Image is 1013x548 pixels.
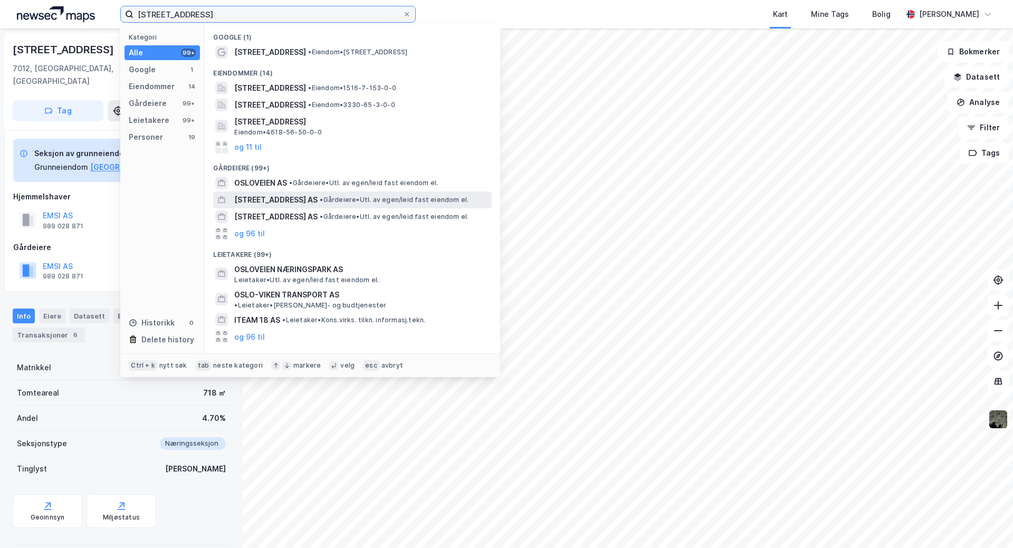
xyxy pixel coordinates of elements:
span: [STREET_ADDRESS] AS [234,194,318,206]
button: og 96 til [234,227,265,240]
div: [PERSON_NAME] [919,8,979,21]
button: Filter [958,117,1009,138]
span: Leietaker • Kons.virks. tilkn. informasj.tekn. [282,316,425,324]
div: markere [293,361,321,370]
div: Bygg [113,309,152,323]
div: Eiendommer (14) [205,61,500,80]
img: 9k= [988,409,1008,429]
span: • [320,196,323,204]
span: Leietaker • Utl. av egen/leid fast eiendom el. [234,276,379,284]
div: Gårdeiere (99+) [205,156,500,175]
span: • [308,84,311,92]
div: Historikk [129,316,175,329]
span: • [320,213,323,220]
input: Søk på adresse, matrikkel, gårdeiere, leietakere eller personer [133,6,403,22]
div: [STREET_ADDRESS] [13,41,116,58]
div: Hjemmelshaver [13,190,230,203]
div: 99+ [181,99,196,108]
div: 99+ [181,116,196,124]
span: [STREET_ADDRESS] [234,116,488,128]
span: ITEAM 18 AS [234,314,280,326]
span: • [308,101,311,109]
div: Seksjonstype [17,437,67,450]
div: Eiendommer [129,80,175,93]
div: Gårdeiere [129,97,167,110]
button: [GEOGRAPHIC_DATA], 402/324 [90,161,205,174]
div: Tinglyst [17,463,47,475]
span: [STREET_ADDRESS] [234,46,306,59]
button: og 11 til [234,141,262,153]
div: Alle [129,46,143,59]
div: esc [363,360,379,371]
span: OSLOVEIEN NÆRINGSPARK AS [234,263,488,276]
span: • [234,301,237,309]
span: Leietaker • [PERSON_NAME]- og budtjenester [234,301,386,310]
span: Eiendom • 1516-7-153-0-0 [308,84,396,92]
button: Tags [960,142,1009,164]
div: 989 028 871 [43,222,83,230]
div: Kart [773,8,788,21]
span: • [282,316,285,324]
div: 99+ [181,49,196,57]
div: Leietakere [129,114,169,127]
div: Miljøstatus [103,513,140,522]
span: Gårdeiere • Utl. av egen/leid fast eiendom el. [320,196,469,204]
div: 1 [187,65,196,74]
div: tab [196,360,212,371]
iframe: Chat Widget [960,497,1013,548]
div: Bolig [872,8,891,21]
span: Eiendom • 4618-56-50-0-0 [234,128,321,137]
div: Delete history [141,333,194,346]
span: Gårdeiere • Utl. av egen/leid fast eiendom el. [320,213,469,221]
div: Google [129,63,156,76]
div: Eiere [39,309,65,323]
div: Ctrl + k [129,360,157,371]
div: 14 [187,82,196,91]
div: Datasett [70,309,109,323]
div: Mine Tags [811,8,849,21]
span: [STREET_ADDRESS] [234,99,306,111]
div: neste kategori [213,361,263,370]
div: 7012, [GEOGRAPHIC_DATA], [GEOGRAPHIC_DATA] [13,62,139,88]
div: Kategori [129,33,200,41]
div: Gårdeiere [13,241,230,254]
span: [STREET_ADDRESS] [234,82,306,94]
div: 4.70% [202,412,226,425]
div: Grunneiendom [34,161,88,174]
div: Andel [17,412,38,425]
div: Seksjon av grunneiendom [34,147,205,160]
span: Eiendom • 3330-65-3-0-0 [308,101,395,109]
span: Gårdeiere • Utl. av egen/leid fast eiendom el. [289,179,438,187]
span: • [289,179,292,187]
span: • [308,48,311,56]
div: 6 [70,330,81,340]
div: nytt søk [159,361,187,370]
div: Personer (19) [205,345,500,364]
div: [PERSON_NAME] [165,463,226,475]
div: 989 028 871 [43,272,83,281]
div: Kontrollprogram for chat [960,497,1013,548]
img: logo.a4113a55bc3d86da70a041830d287a7e.svg [17,6,95,22]
div: Geoinnsyn [31,513,65,522]
div: Tomteareal [17,387,59,399]
div: velg [340,361,355,370]
div: Matrikkel [17,361,51,374]
button: Analyse [948,92,1009,113]
button: og 96 til [234,330,265,343]
div: 19 [187,133,196,141]
span: OSLOVEIEN AS [234,177,287,189]
span: Eiendom • [STREET_ADDRESS] [308,48,407,56]
span: OSLO-VIKEN TRANSPORT AS [234,289,339,301]
button: Tag [13,100,103,121]
button: Datasett [944,66,1009,88]
div: Google (1) [205,25,500,44]
span: [STREET_ADDRESS] AS [234,210,318,223]
div: Personer [129,131,163,143]
div: 0 [187,319,196,327]
div: 718 ㎡ [203,387,226,399]
button: Bokmerker [938,41,1009,62]
div: avbryt [381,361,403,370]
div: Transaksjoner [13,328,85,342]
div: Info [13,309,35,323]
div: Leietakere (99+) [205,242,500,261]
